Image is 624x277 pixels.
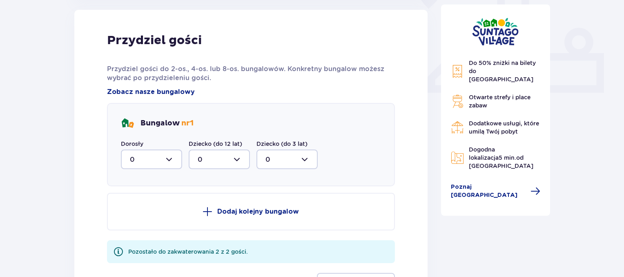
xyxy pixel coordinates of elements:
span: 5 min. [499,154,516,161]
img: Discount Icon [451,65,464,78]
span: Dodatkowe usługi, które umilą Twój pobyt [469,120,539,135]
p: Dodaj kolejny bungalow [217,207,299,216]
img: Grill Icon [451,95,464,108]
label: Dorosły [121,140,143,148]
a: Zobacz nasze bungalowy [107,87,195,96]
label: Dziecko (do 3 lat) [256,140,308,148]
span: Do 50% zniżki na bilety do [GEOGRAPHIC_DATA] [469,60,536,83]
div: Pozostało do zakwaterowania 2 z 2 gości. [128,248,248,256]
label: Dziecko (do 12 lat) [189,140,242,148]
img: bungalows Icon [121,117,134,130]
p: Przydziel gości [107,33,202,48]
p: Bungalow [140,118,194,128]
a: Poznaj [GEOGRAPHIC_DATA] [451,183,541,199]
span: Otwarte strefy i place zabaw [469,94,530,109]
span: nr 1 [181,118,194,128]
span: Dogodna lokalizacja od [GEOGRAPHIC_DATA] [469,146,533,169]
button: Dodaj kolejny bungalow [107,193,395,230]
span: Poznaj [GEOGRAPHIC_DATA] [451,183,526,199]
img: Map Icon [451,151,464,164]
p: Przydziel gości do 2-os., 4-os. lub 8-os. bungalowów. Konkretny bungalow możesz wybrać po przydzi... [107,65,395,83]
img: Suntago Village [472,18,519,46]
img: Restaurant Icon [451,121,464,134]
